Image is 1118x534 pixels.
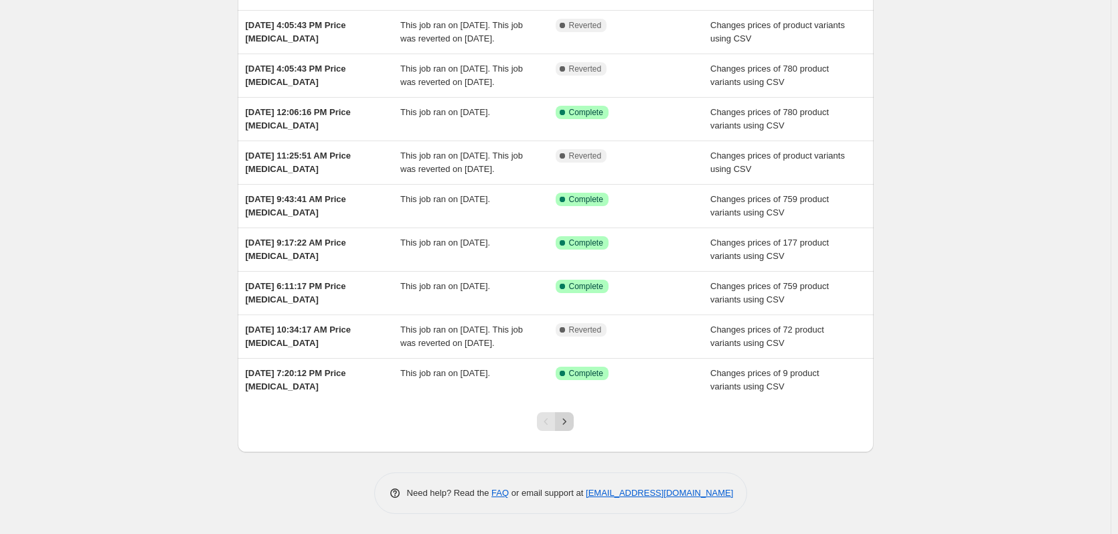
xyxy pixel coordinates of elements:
[586,488,733,498] a: [EMAIL_ADDRESS][DOMAIN_NAME]
[569,20,602,31] span: Reverted
[710,151,845,174] span: Changes prices of product variants using CSV
[246,238,346,261] span: [DATE] 9:17:22 AM Price [MEDICAL_DATA]
[400,20,523,43] span: This job ran on [DATE]. This job was reverted on [DATE].
[710,368,819,391] span: Changes prices of 9 product variants using CSV
[400,281,490,291] span: This job ran on [DATE].
[569,194,603,205] span: Complete
[246,281,346,304] span: [DATE] 6:11:17 PM Price [MEDICAL_DATA]
[710,64,829,87] span: Changes prices of 780 product variants using CSV
[569,151,602,161] span: Reverted
[555,412,574,431] button: Next
[246,325,351,348] span: [DATE] 10:34:17 AM Price [MEDICAL_DATA]
[537,412,574,431] nav: Pagination
[407,488,492,498] span: Need help? Read the
[569,368,603,379] span: Complete
[246,368,346,391] span: [DATE] 7:20:12 PM Price [MEDICAL_DATA]
[491,488,509,498] a: FAQ
[710,325,824,348] span: Changes prices of 72 product variants using CSV
[710,20,845,43] span: Changes prices of product variants using CSV
[569,325,602,335] span: Reverted
[400,194,490,204] span: This job ran on [DATE].
[400,64,523,87] span: This job ran on [DATE]. This job was reverted on [DATE].
[400,151,523,174] span: This job ran on [DATE]. This job was reverted on [DATE].
[509,488,586,498] span: or email support at
[710,107,829,130] span: Changes prices of 780 product variants using CSV
[710,238,829,261] span: Changes prices of 177 product variants using CSV
[400,368,490,378] span: This job ran on [DATE].
[400,325,523,348] span: This job ran on [DATE]. This job was reverted on [DATE].
[246,64,346,87] span: [DATE] 4:05:43 PM Price [MEDICAL_DATA]
[710,281,829,304] span: Changes prices of 759 product variants using CSV
[569,64,602,74] span: Reverted
[400,238,490,248] span: This job ran on [DATE].
[246,20,346,43] span: [DATE] 4:05:43 PM Price [MEDICAL_DATA]
[569,107,603,118] span: Complete
[246,151,351,174] span: [DATE] 11:25:51 AM Price [MEDICAL_DATA]
[710,194,829,217] span: Changes prices of 759 product variants using CSV
[569,238,603,248] span: Complete
[400,107,490,117] span: This job ran on [DATE].
[569,281,603,292] span: Complete
[246,107,351,130] span: [DATE] 12:06:16 PM Price [MEDICAL_DATA]
[246,194,346,217] span: [DATE] 9:43:41 AM Price [MEDICAL_DATA]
